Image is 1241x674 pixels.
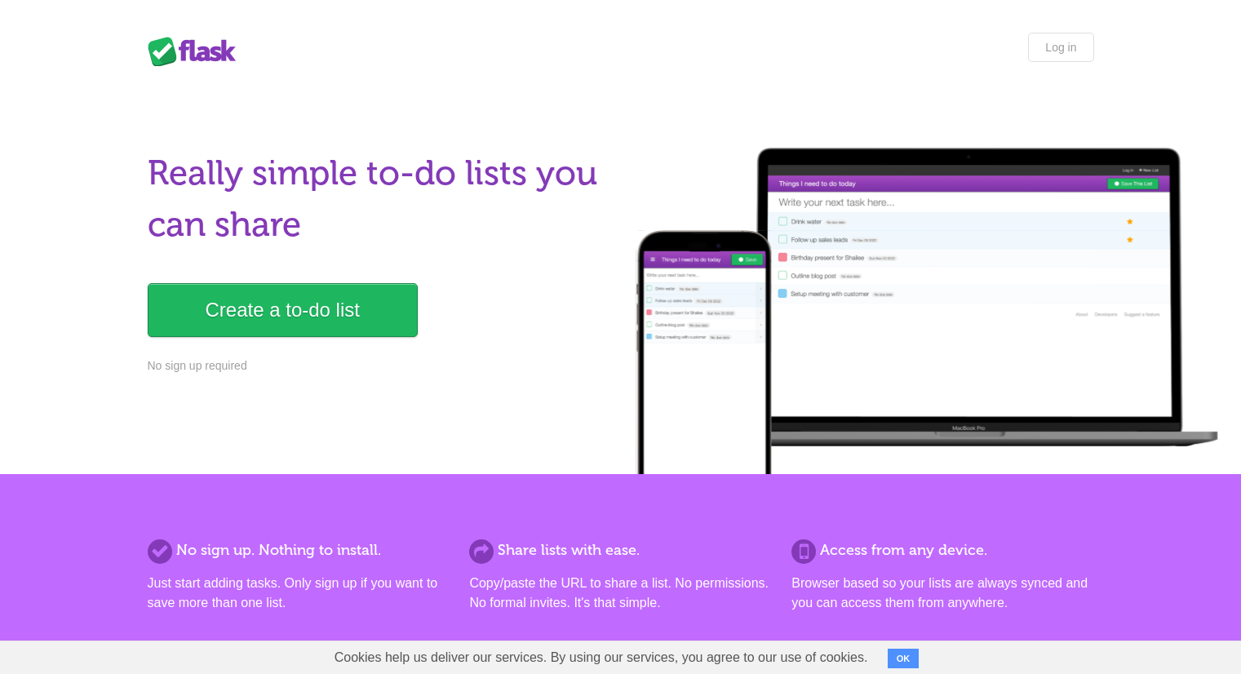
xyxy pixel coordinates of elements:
[888,649,920,668] button: OK
[469,539,771,561] h2: Share lists with ease.
[148,37,246,66] div: Flask Lists
[148,148,611,251] h1: Really simple to-do lists you can share
[148,283,418,337] a: Create a to-do list
[148,357,611,375] p: No sign up required
[318,641,884,674] span: Cookies help us deliver our services. By using our services, you agree to our use of cookies.
[148,539,450,561] h2: No sign up. Nothing to install.
[469,574,771,613] p: Copy/paste the URL to share a list. No permissions. No formal invites. It's that simple.
[148,574,450,613] p: Just start adding tasks. Only sign up if you want to save more than one list.
[791,574,1093,613] p: Browser based so your lists are always synced and you can access them from anywhere.
[791,539,1093,561] h2: Access from any device.
[1028,33,1093,62] a: Log in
